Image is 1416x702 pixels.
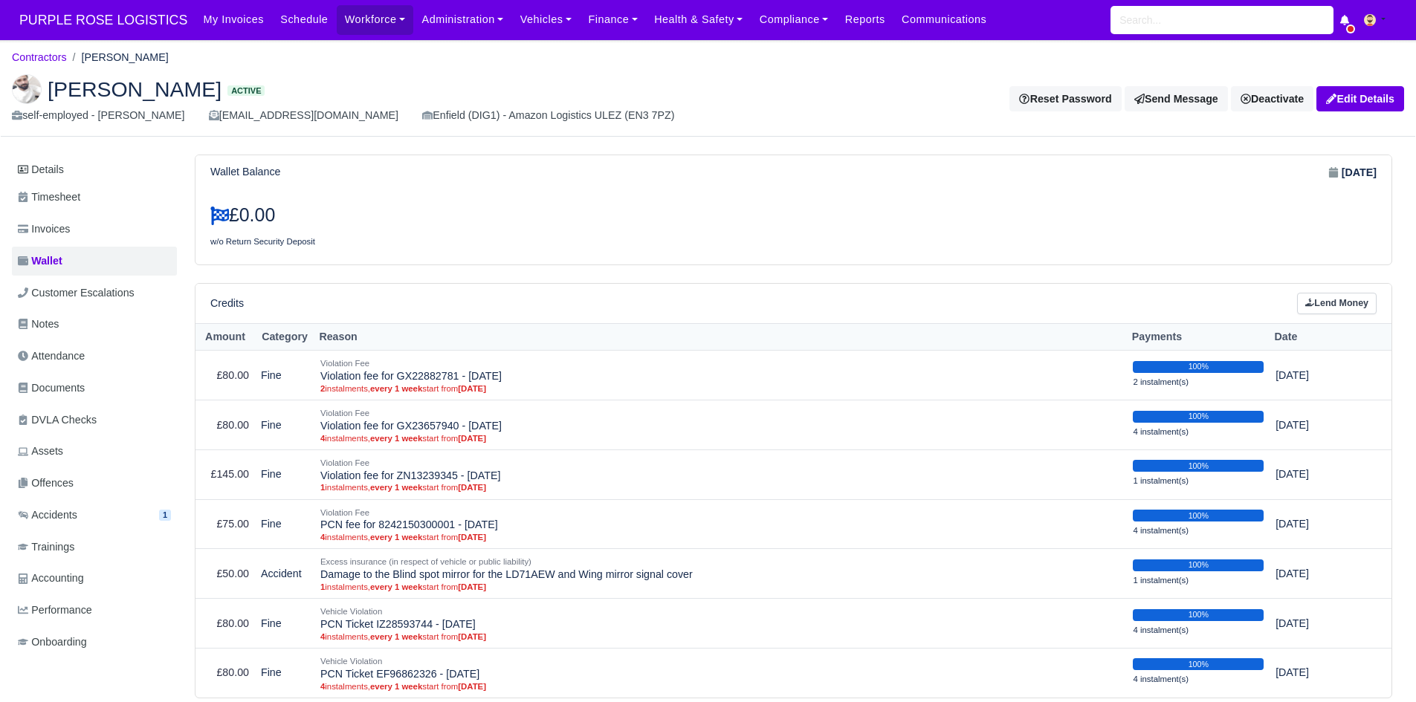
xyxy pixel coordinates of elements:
[18,634,87,651] span: Onboarding
[1127,323,1270,351] th: Payments
[1270,351,1366,400] td: [DATE]
[320,359,369,368] small: Violation Fee
[320,433,1121,443] small: instalments, start from
[314,449,1127,499] td: Violation fee for ZN13239345 - [DATE]
[12,51,67,63] a: Contractors
[1133,576,1189,585] small: 1 instalment(s)
[1270,499,1366,549] td: [DATE]
[320,582,325,591] strong: 1
[314,648,1127,697] td: PCN Ticket EF96862326 - [DATE]
[1133,476,1189,485] small: 1 instalment(s)
[580,5,646,34] a: Finance
[67,49,169,66] li: [PERSON_NAME]
[18,221,70,238] span: Invoices
[1270,449,1366,499] td: [DATE]
[1133,510,1264,521] div: 100%
[12,628,177,657] a: Onboarding
[370,434,422,443] strong: every 1 week
[255,499,314,549] td: Fine
[210,297,244,310] h6: Credits
[314,323,1127,351] th: Reason
[458,582,486,591] strong: [DATE]
[12,5,195,35] span: PURPLE ROSE LOGISTICS
[1297,293,1377,314] a: Lend Money
[422,107,674,124] div: Enfield (DIG1) - Amazon Logistics ULEZ (EN3 7PZ)
[458,483,486,492] strong: [DATE]
[18,285,135,302] span: Customer Escalations
[320,458,369,467] small: Violation Fee
[12,215,177,244] a: Invoices
[1133,526,1189,535] small: 4 instalment(s)
[210,166,280,178] h6: Wallet Balance
[12,279,177,308] a: Customer Escalations
[195,351,255,400] td: £80.00
[12,564,177,593] a: Accounting
[18,380,85,397] span: Documents
[370,682,422,691] strong: every 1 week
[195,648,255,697] td: £80.00
[893,5,995,34] a: Communications
[1270,648,1366,697] td: [DATE]
[1270,549,1366,599] td: [DATE]
[12,6,195,35] a: PURPLE ROSE LOGISTICS
[837,5,893,34] a: Reports
[1270,599,1366,649] td: [DATE]
[320,557,531,566] small: Excess insurance (in respect of vehicle or public liability)
[255,323,314,351] th: Category
[195,323,255,351] th: Amount
[458,533,486,542] strong: [DATE]
[195,499,255,549] td: £75.00
[1316,86,1404,111] a: Edit Details
[195,400,255,449] td: £80.00
[320,383,1121,394] small: instalments, start from
[18,475,74,492] span: Offences
[12,596,177,625] a: Performance
[12,469,177,498] a: Offences
[12,310,177,339] a: Notes
[1133,377,1189,386] small: 2 instalment(s)
[320,681,1121,692] small: instalments, start from
[751,5,837,34] a: Compliance
[320,384,325,393] strong: 2
[646,5,751,34] a: Health & Safety
[1,62,1415,137] div: Haseeb Raza
[272,5,336,34] a: Schedule
[12,374,177,403] a: Documents
[18,412,97,429] span: DVLA Checks
[210,237,315,246] small: w/o Return Security Deposit
[1270,400,1366,449] td: [DATE]
[1133,675,1189,683] small: 4 instalment(s)
[320,434,325,443] strong: 4
[255,599,314,649] td: Fine
[320,682,325,691] strong: 4
[195,449,255,499] td: £145.00
[320,607,382,616] small: Vehicle Violation
[370,632,422,641] strong: every 1 week
[1111,6,1333,34] input: Search...
[12,437,177,466] a: Assets
[12,183,177,212] a: Timesheet
[458,384,486,393] strong: [DATE]
[320,632,325,641] strong: 4
[18,539,74,556] span: Trainings
[255,351,314,400] td: Fine
[18,602,92,619] span: Performance
[18,507,77,524] span: Accidents
[320,482,1121,493] small: instalments, start from
[48,79,222,100] span: [PERSON_NAME]
[314,549,1127,599] td: Damage to the Blind spot mirror for the LD71AEW and Wing mirror signal cover
[314,400,1127,449] td: Violation fee for GX23657940 - [DATE]
[314,499,1127,549] td: PCN fee for 8242150300001 - [DATE]
[320,508,369,517] small: Violation Fee
[458,434,486,443] strong: [DATE]
[1133,625,1189,634] small: 4 instalment(s)
[1133,411,1264,423] div: 100%
[255,400,314,449] td: Fine
[255,449,314,499] td: Fine
[159,510,171,521] span: 1
[314,351,1127,400] td: Violation fee for GX22882781 - [DATE]
[18,253,62,270] span: Wallet
[18,348,85,365] span: Attendance
[12,406,177,435] a: DVLA Checks
[1133,658,1264,670] div: 100%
